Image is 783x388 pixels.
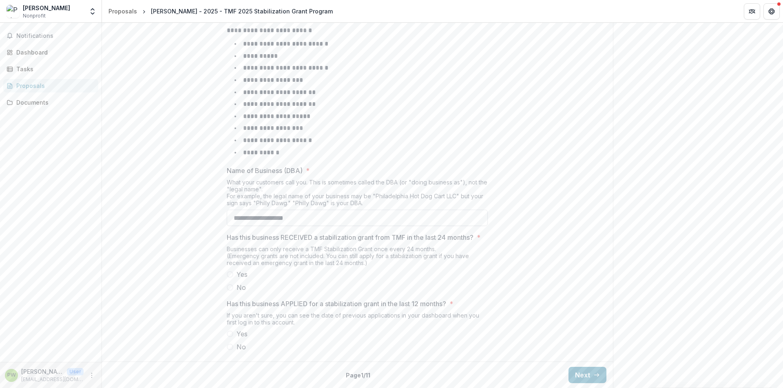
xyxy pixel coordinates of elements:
[105,5,140,17] a: Proposals
[16,48,92,57] div: Dashboard
[87,3,98,20] button: Open entity switcher
[3,46,98,59] a: Dashboard
[237,329,248,339] span: Yes
[227,299,446,309] p: Has this business APPLIED for a stabilization grant in the last 12 months?
[7,373,16,378] div: Peter Watts
[227,166,303,175] p: Name of Business (DBA)
[23,12,46,20] span: Nonprofit
[21,367,64,376] p: [PERSON_NAME]
[7,5,20,18] img: Peter Watts
[568,367,606,383] button: Next
[237,342,246,352] span: No
[3,79,98,92] a: Proposals
[16,33,95,39] span: Notifications
[16,65,92,73] div: Tasks
[237,270,248,279] span: Yes
[105,5,336,17] nav: breadcrumb
[21,376,84,383] p: [EMAIL_ADDRESS][DOMAIN_NAME]
[227,232,473,242] p: Has this business RECEIVED a stabilization grant from TMF in the last 24 months?
[16,98,92,107] div: Documents
[227,246,488,270] div: Businesses can only receive a TMF Stabilization Grant once every 24 months. (Emergency grants are...
[151,7,333,15] div: [PERSON_NAME] - 2025 - TMF 2025 Stabilization Grant Program
[744,3,760,20] button: Partners
[108,7,137,15] div: Proposals
[3,29,98,42] button: Notifications
[87,370,97,380] button: More
[227,312,488,329] div: If you aren't sure, you can see the date of previous applications in your dashboard when you firs...
[237,283,246,292] span: No
[3,62,98,76] a: Tasks
[67,368,84,375] p: User
[346,371,370,379] p: Page 1 / 11
[227,179,488,210] div: What your customers call you. This is sometimes called the DBA (or "doing business as"), not the ...
[23,4,70,12] div: [PERSON_NAME]
[763,3,780,20] button: Get Help
[3,96,98,109] a: Documents
[16,81,92,90] div: Proposals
